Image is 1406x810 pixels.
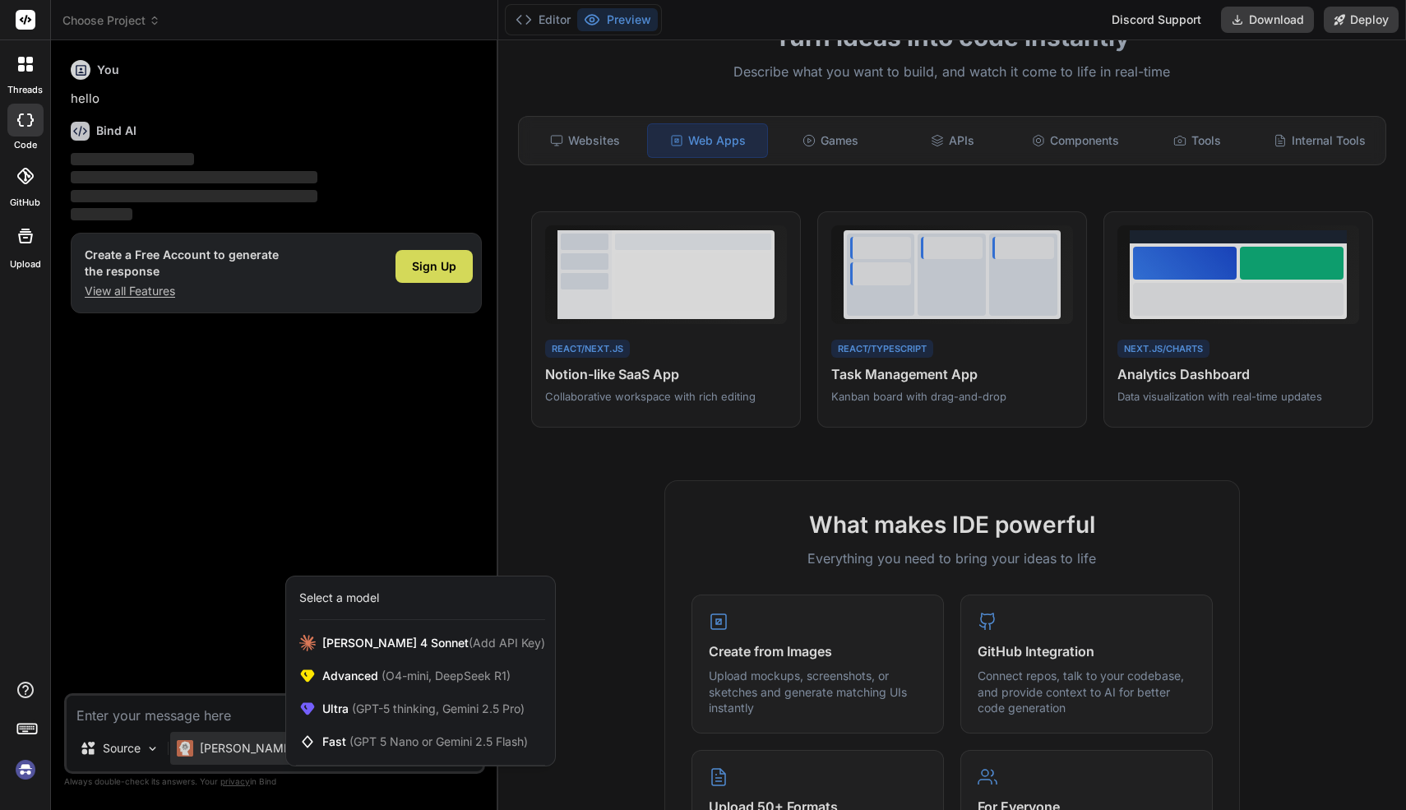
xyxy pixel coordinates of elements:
div: Select a model [299,590,379,606]
label: threads [7,83,43,97]
span: (GPT-5 thinking, Gemini 2.5 Pro) [349,701,525,715]
span: (GPT 5 Nano or Gemini 2.5 Flash) [349,734,528,748]
img: signin [12,756,39,784]
span: Ultra [322,701,525,717]
span: (Add API Key) [469,636,545,650]
label: code [14,138,37,152]
span: (O4-mini, DeepSeek R1) [378,669,511,683]
span: Advanced [322,668,511,684]
label: GitHub [10,196,40,210]
span: Fast [322,734,528,750]
span: [PERSON_NAME] 4 Sonnet [322,635,545,651]
label: Upload [10,257,41,271]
